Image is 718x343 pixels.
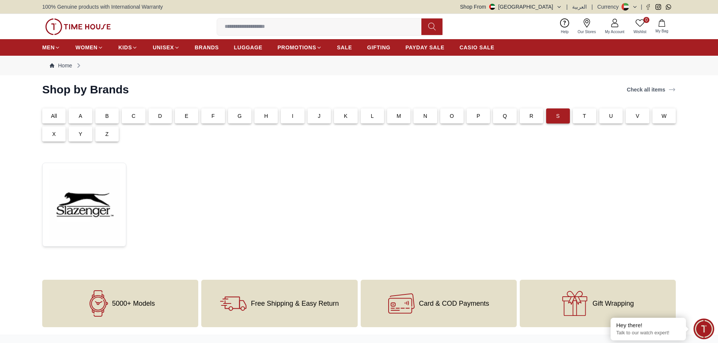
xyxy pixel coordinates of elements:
[51,112,57,120] p: All
[234,41,263,54] a: LUGGAGE
[237,112,242,120] p: G
[460,3,562,11] button: Shop From[GEOGRAPHIC_DATA]
[591,3,593,11] span: |
[661,112,666,120] p: W
[50,62,72,69] a: Home
[112,300,155,307] span: 5000+ Models
[459,41,494,54] a: CASIO SALE
[616,330,680,336] p: Talk to our watch expert!
[645,4,651,10] a: Facebook
[132,112,135,120] p: C
[367,41,390,54] a: GIFTING
[423,112,427,120] p: N
[118,44,132,51] span: KIDS
[489,4,495,10] img: United Arab Emirates
[558,29,572,35] span: Help
[292,112,294,120] p: I
[641,3,642,11] span: |
[367,44,390,51] span: GIFTING
[666,4,671,10] a: Whatsapp
[195,44,219,51] span: BRANDS
[652,28,671,34] span: My Bag
[397,112,401,120] p: M
[573,17,600,36] a: Our Stores
[158,112,162,120] p: D
[185,112,188,120] p: E
[694,319,714,339] div: Chat Widget
[602,29,628,35] span: My Account
[419,300,489,307] span: Card & COD Payments
[118,41,138,54] a: KIDS
[616,322,680,329] div: Hey there!
[337,41,352,54] a: SALE
[556,17,573,36] a: Help
[636,112,640,120] p: V
[503,112,507,120] p: Q
[476,112,480,120] p: P
[337,44,352,51] span: SALE
[42,44,55,51] span: MEN
[211,112,215,120] p: F
[592,300,634,307] span: Gift Wrapping
[42,3,163,11] span: 100% Genuine products with International Warranty
[583,112,586,120] p: T
[42,83,129,96] h2: Shop by Brands
[651,18,673,35] button: My Bag
[643,17,649,23] span: 0
[572,3,587,11] button: العربية
[371,112,374,120] p: L
[530,112,533,120] p: R
[655,4,661,10] a: Instagram
[459,44,494,51] span: CASIO SALE
[344,112,348,120] p: K
[106,130,109,138] p: Z
[450,112,454,120] p: O
[575,29,599,35] span: Our Stores
[153,41,179,54] a: UNISEX
[406,41,444,54] a: PAYDAY SALE
[566,3,568,11] span: |
[277,44,316,51] span: PROMOTIONS
[556,112,560,120] p: S
[45,18,111,35] img: ...
[75,44,98,51] span: WOMEN
[195,41,219,54] a: BRANDS
[629,17,651,36] a: 0Wishlist
[264,112,268,120] p: H
[251,300,339,307] span: Free Shipping & Easy Return
[406,44,444,51] span: PAYDAY SALE
[49,169,120,240] img: ...
[105,112,109,120] p: B
[609,112,613,120] p: U
[625,84,677,95] a: Check all items
[42,56,676,75] nav: Breadcrumb
[153,44,174,51] span: UNISEX
[42,41,60,54] a: MEN
[234,44,263,51] span: LUGGAGE
[277,41,322,54] a: PROMOTIONS
[631,29,649,35] span: Wishlist
[79,130,83,138] p: Y
[318,112,320,120] p: J
[79,112,83,120] p: A
[52,130,56,138] p: X
[597,3,622,11] div: Currency
[75,41,103,54] a: WOMEN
